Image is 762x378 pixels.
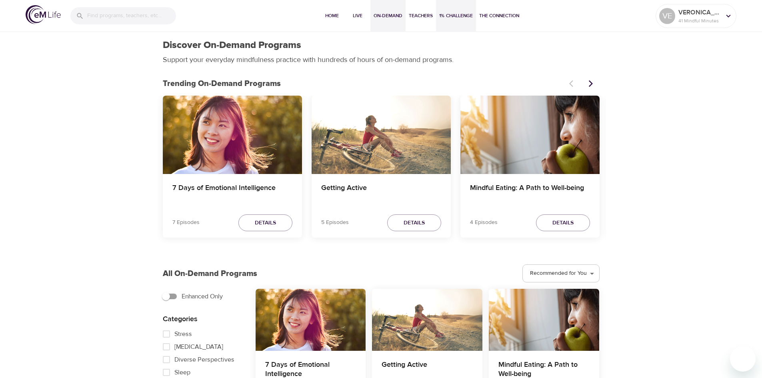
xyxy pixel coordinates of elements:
[470,218,498,227] p: 4 Episodes
[172,218,200,227] p: 7 Episodes
[489,289,599,351] button: Mindful Eating: A Path to Well-being
[256,289,366,351] button: 7 Days of Emotional Intelligence
[174,329,192,339] span: Stress
[163,314,243,324] p: Categories
[163,96,302,174] button: 7 Days of Emotional Intelligence
[372,289,482,351] button: Getting Active
[730,346,756,372] iframe: Button to launch messaging window
[387,214,441,232] button: Details
[163,268,257,280] p: All On-Demand Programs
[174,342,223,352] span: [MEDICAL_DATA]
[163,40,301,51] h1: Discover On-Demand Programs
[172,184,292,203] h4: 7 Days of Emotional Intelligence
[312,96,451,174] button: Getting Active
[163,78,564,90] p: Trending On-Demand Programs
[439,12,473,20] span: 1% Challenge
[536,214,590,232] button: Details
[374,12,402,20] span: On-Demand
[470,184,590,203] h4: Mindful Eating: A Path to Well-being
[174,368,190,377] span: Sleep
[26,5,61,24] img: logo
[255,218,276,228] span: Details
[182,292,223,301] span: Enhanced Only
[582,75,600,92] button: Next items
[163,54,463,65] p: Support your everyday mindfulness practice with hundreds of hours of on-demand programs.
[404,218,425,228] span: Details
[174,355,234,364] span: Diverse Perspectives
[552,218,574,228] span: Details
[321,184,441,203] h4: Getting Active
[322,12,342,20] span: Home
[87,7,176,24] input: Find programs, teachers, etc...
[678,17,721,24] p: 41 Mindful Minutes
[409,12,433,20] span: Teachers
[659,8,675,24] div: VE
[479,12,519,20] span: The Connection
[460,96,600,174] button: Mindful Eating: A Path to Well-being
[321,218,349,227] p: 5 Episodes
[348,12,367,20] span: Live
[238,214,292,232] button: Details
[678,8,721,17] p: VERONICA_19392a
